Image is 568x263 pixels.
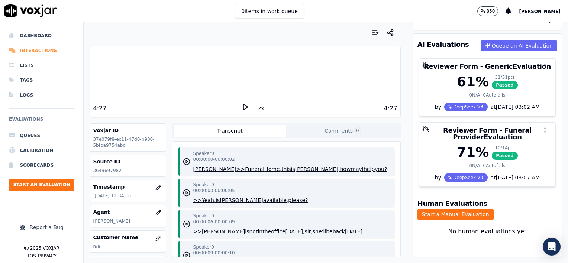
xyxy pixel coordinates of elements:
button: TOS [27,253,36,259]
a: Lists [9,58,74,73]
div: DeepSeek V3 [444,103,488,111]
button: in [258,228,262,235]
button: Home, [264,165,281,173]
h6: Evaluations [9,115,74,128]
button: Comments [286,125,399,137]
button: this [281,165,291,173]
p: Speaker 0 [193,244,214,250]
div: by [419,103,555,116]
div: at [DATE] 03:07 AM [488,174,540,181]
h3: Reviewer Form - Funeral Provider Evaluation [424,127,551,140]
button: office [271,228,285,235]
button: [PERSON_NAME] [193,165,236,173]
button: help [364,165,375,173]
button: I [362,165,364,173]
button: sir, [304,228,312,235]
button: the [262,228,271,235]
button: she'll [313,228,326,235]
p: n/a [93,243,162,249]
button: >> [236,165,245,173]
div: No human evaluations yet [419,227,556,254]
button: >> [193,197,202,204]
button: available, [263,197,288,204]
button: Transcript [174,125,287,137]
div: 4:27 [93,104,106,113]
div: DeepSeek V3 [444,173,488,182]
p: Speaker 0 [193,213,214,219]
p: Speaker 0 [193,182,214,188]
p: Speaker 0 [193,150,214,156]
div: 0 Autofails [483,163,505,169]
div: 71 % [457,145,489,160]
div: 10 / 14 pts [492,145,518,151]
img: voxjar logo [4,4,57,17]
span: [PERSON_NAME] [519,9,561,14]
p: [DATE] 12:34 pm [94,193,162,199]
h3: AI Evaluations [417,41,469,48]
button: Start an Evaluation [9,179,74,191]
a: Dashboard [9,28,74,43]
h3: Voxjar ID [93,127,162,134]
button: [DATE]. [345,228,364,235]
button: Queue an AI Evaluation [481,40,557,51]
span: 0 [354,127,361,134]
div: 4:27 [384,104,397,113]
a: Tags [9,73,74,88]
p: 850 [487,8,495,14]
button: Funeral [245,165,264,173]
button: [PERSON_NAME] [519,7,568,16]
a: Calibration [9,143,74,158]
p: 37e079f8-ec11-47d0-b900-5bfba9754abd [93,136,162,148]
button: is [216,197,220,204]
a: Queues [9,128,74,143]
div: 0 N/A [469,163,480,169]
a: Logs [9,88,74,103]
button: may [351,165,362,173]
button: Yeah, [202,197,216,204]
button: Start a Manual Evaluation [417,209,494,220]
button: 850 [477,6,498,16]
button: [PERSON_NAME] [220,197,263,204]
span: Passed [492,81,518,89]
button: [DATE], [285,228,305,235]
div: 0 N/A [469,92,480,98]
p: [PERSON_NAME] [93,218,162,224]
div: Open Intercom Messenger [543,238,561,256]
button: back [333,228,345,235]
div: by [419,173,555,186]
div: 31 / 51 pts [492,74,518,80]
span: Passed [492,152,518,160]
h3: Source ID [93,158,162,165]
button: is [245,228,249,235]
button: is [291,165,295,173]
button: you? [375,165,387,173]
h3: Human Evaluations [417,200,487,207]
p: 3649697982 [93,168,162,173]
p: 2025 Voxjar [30,245,59,251]
h3: Agent [93,208,162,216]
a: Interactions [9,43,74,58]
div: at [DATE] 03:02 AM [488,103,540,111]
button: 0items in work queue [235,4,304,18]
button: how [340,165,351,173]
button: [PERSON_NAME], [295,165,340,173]
button: >> [193,228,202,235]
p: 00:00:00 - 00:00:02 [193,156,235,162]
div: 61 % [457,74,489,89]
button: 2x [256,103,266,114]
h3: Customer Name [93,234,162,241]
button: be [326,228,333,235]
button: not [249,228,258,235]
div: 0 Autofails [483,92,505,98]
p: 00:00:09 - 00:00:10 [193,250,235,256]
button: Report a Bug [9,222,74,233]
p: 00:00:06 - 00:00:09 [193,219,235,225]
h3: Calibration Sessions [417,17,491,23]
